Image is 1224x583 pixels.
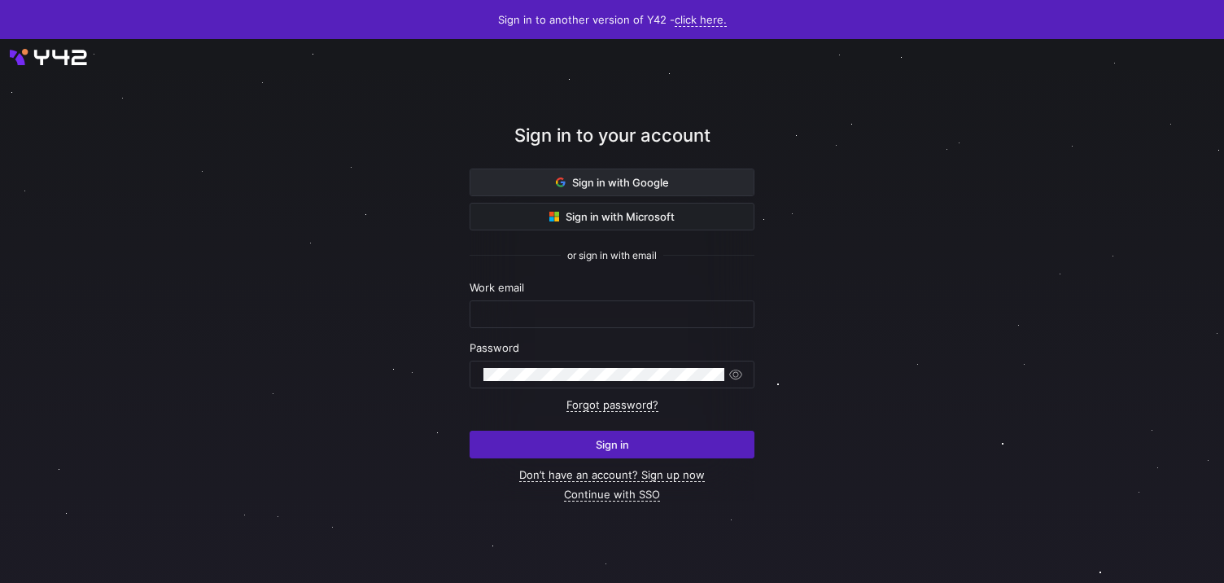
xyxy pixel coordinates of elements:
[470,341,519,354] span: Password
[596,438,629,451] span: Sign in
[470,203,754,230] button: Sign in with Microsoft
[470,122,754,169] div: Sign in to your account
[470,431,754,458] button: Sign in
[470,281,524,294] span: Work email
[567,250,657,261] span: or sign in with email
[470,169,754,196] button: Sign in with Google
[564,488,660,502] a: Continue with SSO
[549,210,675,223] span: Sign in with Microsoft
[675,13,727,27] a: click here.
[556,176,669,189] span: Sign in with Google
[566,398,658,412] a: Forgot password?
[519,468,705,482] a: Don’t have an account? Sign up now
